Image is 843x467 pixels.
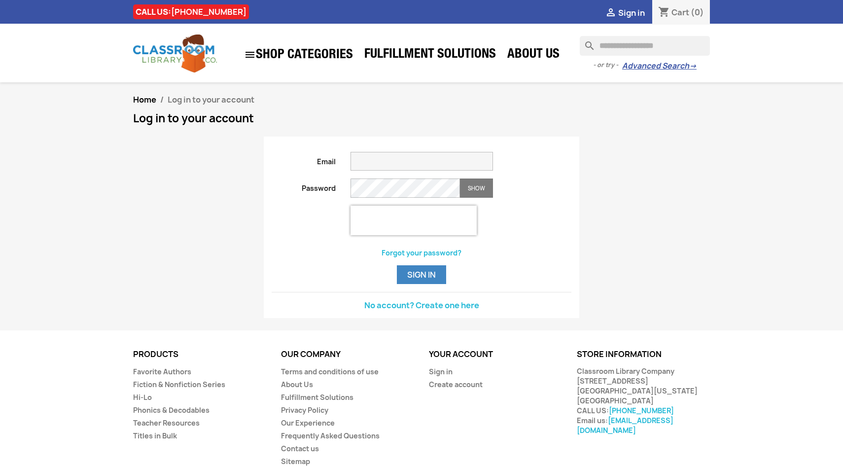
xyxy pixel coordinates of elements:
[618,7,645,18] span: Sign in
[133,367,191,376] a: Favorite Authors
[605,7,617,19] i: 
[281,418,335,428] a: Our Experience
[281,457,310,466] a: Sitemap
[133,4,249,19] div: CALL US:
[605,7,645,18] a:  Sign in
[658,7,670,19] i: shopping_cart
[281,367,379,376] a: Terms and conditions of use
[239,44,358,66] a: SHOP CATEGORIES
[359,45,501,65] a: Fulfillment Solutions
[264,179,343,193] label: Password
[382,248,461,257] a: Forgot your password?
[133,431,177,440] a: Titles in Bulk
[281,350,414,359] p: Our company
[397,265,446,284] button: Sign in
[689,61,697,71] span: →
[580,36,710,56] input: Search
[281,380,313,389] a: About Us
[281,405,328,415] a: Privacy Policy
[281,393,353,402] a: Fulfillment Solutions
[429,380,483,389] a: Create account
[133,112,710,124] h1: Log in to your account
[429,367,453,376] a: Sign in
[133,350,266,359] p: Products
[351,179,460,198] input: Password input
[171,6,246,17] a: [PHONE_NUMBER]
[577,350,710,359] p: Store information
[609,406,674,415] a: [PHONE_NUMBER]
[133,393,152,402] a: Hi-Lo
[133,94,156,105] a: Home
[593,60,622,70] span: - or try -
[622,61,697,71] a: Advanced Search→
[244,49,256,61] i: 
[133,380,225,389] a: Fiction & Nonfiction Series
[281,431,380,440] a: Frequently Asked Questions
[502,45,564,65] a: About Us
[671,7,689,18] span: Cart
[580,36,592,48] i: search
[577,366,710,435] div: Classroom Library Company [STREET_ADDRESS] [GEOGRAPHIC_DATA][US_STATE] [GEOGRAPHIC_DATA] CALL US:...
[460,179,493,198] button: Show
[364,300,479,311] a: No account? Create one here
[577,416,673,435] a: [EMAIL_ADDRESS][DOMAIN_NAME]
[168,94,254,105] span: Log in to your account
[133,418,200,428] a: Teacher Resources
[133,35,217,72] img: Classroom Library Company
[264,152,343,167] label: Email
[429,349,493,359] a: Your account
[281,444,319,453] a: Contact us
[691,7,704,18] span: (0)
[351,206,477,235] iframe: reCAPTCHA
[133,405,210,415] a: Phonics & Decodables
